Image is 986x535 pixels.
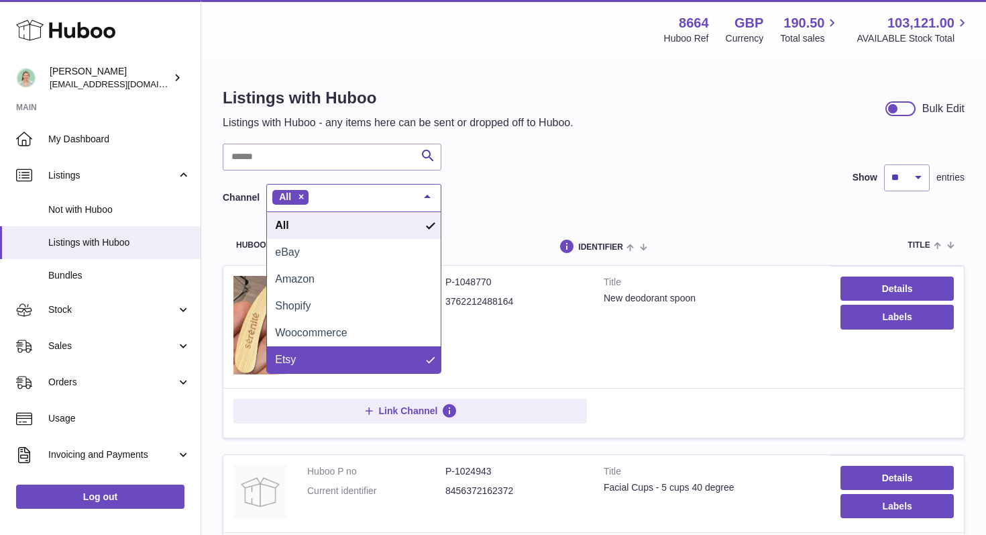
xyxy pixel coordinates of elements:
label: Show [853,171,877,184]
span: 103,121.00 [887,14,954,32]
span: Woocommerce [275,327,347,338]
img: hello@thefacialcuppingexpert.com [16,68,36,88]
span: Orders [48,376,176,389]
dd: P-1048770 [445,276,584,289]
span: All [279,191,291,202]
a: 190.50 Total sales [780,14,840,45]
div: Bulk Edit [922,101,965,116]
a: Log out [16,485,184,509]
span: identifier [578,243,623,252]
span: 190.50 [783,14,824,32]
div: Huboo Ref [664,32,709,45]
dt: Current identifier [307,485,445,497]
img: New deodorant spoon [233,276,287,375]
h1: Listings with Huboo [223,87,573,109]
strong: Title [604,276,820,292]
a: Details [840,277,954,301]
span: All [275,220,288,231]
label: Channel [223,191,260,204]
button: Labels [840,305,954,329]
img: Facial Cups - 5 cups 40 degree [233,465,287,519]
span: AVAILABLE Stock Total [857,32,970,45]
strong: Title [604,465,820,481]
strong: 8664 [679,14,709,32]
span: title [908,241,930,250]
p: Listings with Huboo - any items here can be sent or dropped off to Huboo. [223,115,573,130]
span: Etsy [275,354,296,365]
span: Link Channel [379,405,438,417]
span: Listings [48,169,176,182]
dd: 3762212488164 [445,295,584,308]
span: Amazon [275,273,315,285]
div: New deodorant spoon [604,292,820,305]
button: Link Channel [233,399,587,423]
a: Details [840,466,954,490]
span: Stock [48,303,176,316]
span: [EMAIL_ADDRESS][DOMAIN_NAME] [50,79,197,89]
span: Bundles [48,269,190,282]
dd: P-1024943 [445,465,584,478]
div: Currency [726,32,764,45]
span: Total sales [780,32,840,45]
span: Invoicing and Payments [48,448,176,461]
dt: Huboo P no [307,465,445,478]
span: Listings with Huboo [48,236,190,249]
button: Labels [840,494,954,518]
span: eBay [275,246,299,258]
strong: GBP [734,14,763,32]
span: Shopify [275,300,311,311]
dd: 8456372162372 [445,485,584,497]
span: Sales [48,340,176,352]
span: My Dashboard [48,133,190,146]
div: [PERSON_NAME] [50,65,170,91]
span: Huboo no [236,241,280,250]
span: entries [936,171,965,184]
span: Not with Huboo [48,203,190,216]
div: Facial Cups - 5 cups 40 degree [604,481,820,494]
a: 103,121.00 AVAILABLE Stock Total [857,14,970,45]
span: Usage [48,412,190,425]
